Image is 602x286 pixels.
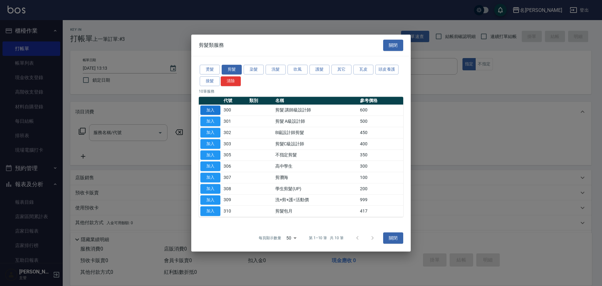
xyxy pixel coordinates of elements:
button: 燙髮 [200,65,220,74]
td: 303 [222,138,248,149]
td: 300 [222,105,248,116]
button: 剪髮 [222,65,242,74]
button: 加入 [200,161,220,171]
td: 高中學生 [274,161,358,172]
td: 301 [222,116,248,127]
button: 加入 [200,128,220,138]
button: 加入 [200,173,220,182]
td: 500 [358,116,403,127]
span: 剪髮類服務 [199,42,224,48]
th: 名稱 [274,97,358,105]
p: 第 1–10 筆 共 10 筆 [309,235,344,241]
td: 302 [222,127,248,138]
td: 剪髮 A級設計師 [274,116,358,127]
td: 剪髮包月 [274,206,358,217]
button: 加入 [200,150,220,160]
button: 加入 [200,139,220,149]
td: 305 [222,149,248,161]
button: 加入 [200,195,220,205]
td: 308 [222,183,248,194]
button: 加入 [200,206,220,216]
td: 剪瀏海 [274,172,358,183]
td: 300 [358,161,403,172]
td: B級設計師剪髮 [274,127,358,138]
td: 999 [358,194,403,206]
td: 600 [358,105,403,116]
td: 417 [358,206,403,217]
button: 其它 [331,65,351,74]
button: 清除 [221,76,241,86]
button: 加入 [200,184,220,194]
div: 50 [284,229,299,246]
p: 每頁顯示數量 [259,235,281,241]
button: 加入 [200,105,220,115]
td: 309 [222,194,248,206]
button: 加入 [200,116,220,126]
td: 洗+剪+護=活動價 [274,194,358,206]
button: 洗髮 [266,65,286,74]
td: 350 [358,149,403,161]
td: 450 [358,127,403,138]
th: 代號 [222,97,248,105]
button: 接髮 [200,76,220,86]
td: 306 [222,161,248,172]
td: 學生剪髮(UP) [274,183,358,194]
button: 染髮 [244,65,264,74]
button: 關閉 [383,40,403,51]
button: 吹風 [288,65,308,74]
td: 剪髮C級設計師 [274,138,358,149]
button: 護髮 [309,65,330,74]
th: 類別 [248,97,273,105]
td: 不指定剪髮 [274,149,358,161]
td: 310 [222,206,248,217]
p: 10 筆服務 [199,89,403,94]
td: 100 [358,172,403,183]
th: 參考價格 [358,97,403,105]
td: 307 [222,172,248,183]
td: 400 [358,138,403,149]
button: 頭皮養護 [375,65,399,74]
td: 剪髮 講師級設計師 [274,105,358,116]
td: 200 [358,183,403,194]
button: 關閉 [383,232,403,244]
button: 瓦皮 [353,65,373,74]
